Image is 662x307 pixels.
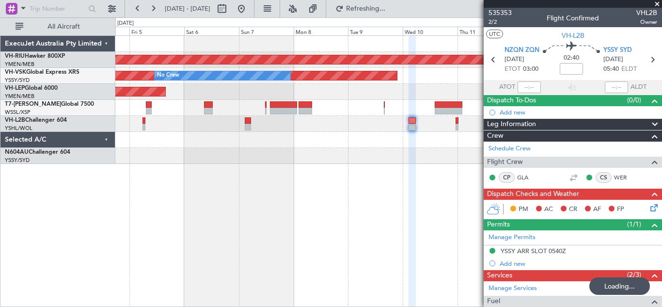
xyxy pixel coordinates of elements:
button: UTC [486,30,503,38]
span: PM [519,205,528,214]
span: Refreshing... [346,5,386,12]
a: VH-VSKGlobal Express XRS [5,69,79,75]
span: NZQN ZQN [504,46,539,55]
span: VH-L2B [562,31,584,41]
span: 535353 [489,8,512,18]
div: Add new [500,108,657,116]
a: YSSY/SYD [5,157,30,164]
span: Owner [636,18,657,26]
div: Loading... [589,277,650,295]
a: WSSL/XSP [5,109,31,116]
div: CP [499,172,515,183]
a: YMEN/MEB [5,93,34,100]
span: N604AU [5,149,29,155]
div: Tue 9 [348,27,403,35]
div: YSSY ARR SLOT 0540Z [501,247,566,255]
span: ELDT [621,65,637,74]
a: YSHL/WOL [5,125,32,132]
span: [DATE] [603,55,623,65]
a: Manage Permits [489,233,536,242]
span: Dispatch Checks and Weather [487,189,579,200]
input: Trip Number [30,1,85,16]
div: Sat 6 [184,27,239,35]
span: Crew [487,130,504,142]
input: --:-- [518,81,541,93]
span: VHL2B [636,8,657,18]
div: Thu 11 [457,27,512,35]
span: ATOT [499,82,515,92]
div: CS [596,172,612,183]
a: YMEN/MEB [5,61,34,68]
a: Schedule Crew [489,144,531,154]
span: T7-[PERSON_NAME] [5,101,61,107]
span: YSSY SYD [603,46,632,55]
span: Permits [487,219,510,230]
div: Fri 5 [129,27,184,35]
span: VH-LEP [5,85,25,91]
span: AF [593,205,601,214]
span: All Aircraft [25,23,102,30]
span: Services [487,270,512,281]
span: Leg Information [487,119,536,130]
a: VH-L2BChallenger 604 [5,117,67,123]
span: VH-VSK [5,69,26,75]
span: ETOT [504,65,520,74]
div: No Crew [157,68,179,83]
a: Manage Services [489,284,537,293]
span: (1/1) [627,219,641,229]
span: Dispatch To-Dos [487,95,536,106]
span: FP [617,205,624,214]
span: 02:40 [564,53,579,63]
a: T7-[PERSON_NAME]Global 7500 [5,101,94,107]
div: [DATE] [117,19,134,28]
a: VH-LEPGlobal 6000 [5,85,58,91]
span: 05:40 [603,65,619,74]
button: All Aircraft [11,19,105,34]
div: Mon 8 [294,27,348,35]
span: (2/3) [627,270,641,280]
a: YSSY/SYD [5,77,30,84]
div: Flight Confirmed [547,13,599,23]
span: VH-RIU [5,53,25,59]
span: [DATE] [504,55,524,65]
div: Wed 10 [403,27,457,35]
div: Add new [500,259,657,268]
div: Sun 7 [239,27,294,35]
button: Refreshing... [331,1,389,16]
a: WER [614,173,636,182]
a: N604AUChallenger 604 [5,149,70,155]
span: ALDT [630,82,646,92]
span: CR [569,205,577,214]
span: [DATE] - [DATE] [165,4,210,13]
span: Fuel [487,296,500,307]
span: AC [544,205,553,214]
span: Flight Crew [487,157,523,168]
span: 2/2 [489,18,512,26]
a: GLA [517,173,539,182]
a: VH-RIUHawker 800XP [5,53,65,59]
span: (0/0) [627,95,641,105]
span: 03:00 [523,65,538,74]
span: VH-L2B [5,117,25,123]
